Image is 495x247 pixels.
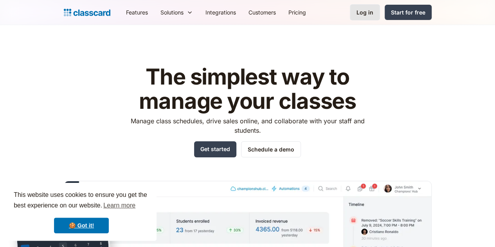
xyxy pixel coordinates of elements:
h1: The simplest way to manage your classes [123,65,372,113]
span: This website uses cookies to ensure you get the best experience on our website. [14,190,149,211]
a: Features [120,4,154,21]
div: Solutions [160,8,184,16]
a: dismiss cookie message [54,218,109,233]
div: Start for free [391,8,425,16]
a: learn more about cookies [102,200,137,211]
a: Start for free [385,5,432,20]
a: Log in [350,4,380,20]
div: Solutions [154,4,199,21]
a: Pricing [282,4,312,21]
div: Log in [356,8,373,16]
p: Manage class schedules, drive sales online, and collaborate with your staff and students. [123,116,372,135]
a: Customers [242,4,282,21]
a: Integrations [199,4,242,21]
a: Schedule a demo [241,141,301,157]
a: home [64,7,110,18]
div: cookieconsent [6,183,157,241]
a: Get started [194,141,236,157]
